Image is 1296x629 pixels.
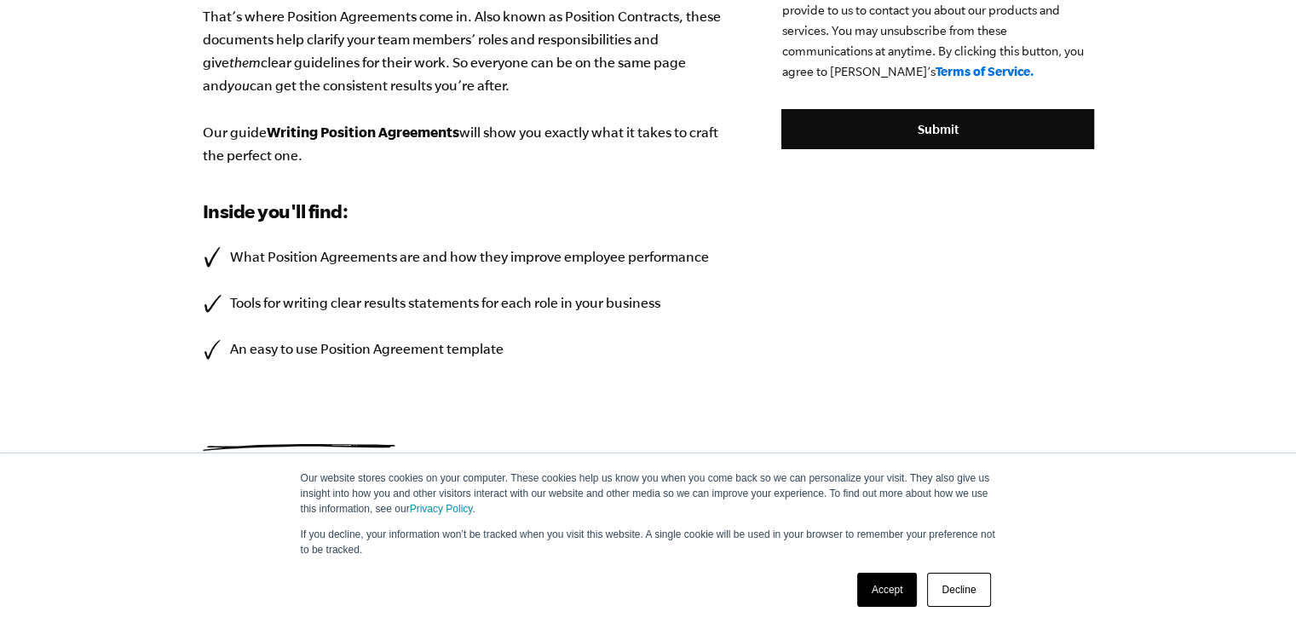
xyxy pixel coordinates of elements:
[935,64,1034,78] a: Terms of Service.
[203,245,731,268] li: What Position Agreements are and how they improve employee performance
[229,55,261,70] i: them
[203,338,731,361] li: An easy to use Position Agreement template
[228,78,250,93] i: you
[781,109,1093,150] input: Submit
[301,470,996,516] p: Our website stores cookies on your computer. These cookies help us know you when you come back so...
[857,573,918,607] a: Accept
[927,573,990,607] a: Decline
[203,198,731,225] h3: Inside you'll find:
[410,503,473,515] a: Privacy Policy
[203,291,731,314] li: Tools for writing clear results statements for each role in your business
[301,527,996,557] p: If you decline, your information won’t be tracked when you visit this website. A single cookie wi...
[267,124,459,140] b: Writing Position Agreements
